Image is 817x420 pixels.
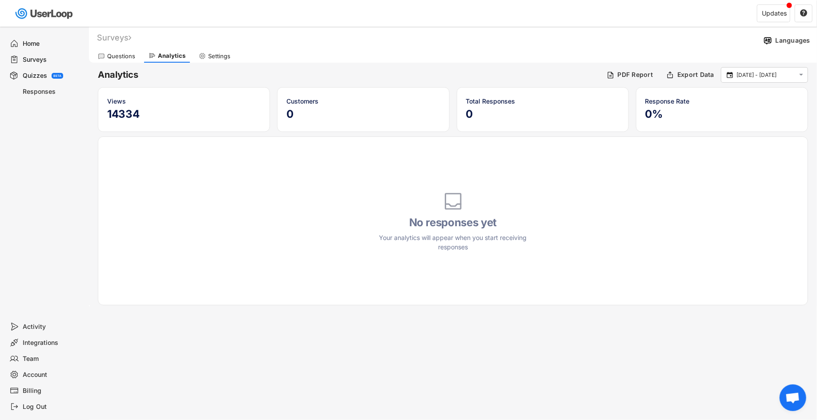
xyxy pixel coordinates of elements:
div: Quizzes [23,72,47,80]
div: Questions [107,52,135,60]
input: Select Date Range [737,71,795,80]
div: PDF Report [618,71,653,79]
h6: Analytics [98,69,600,81]
div: Open chat [780,384,806,411]
button:  [797,71,805,79]
h5: 0% [645,108,799,121]
h5: 0 [286,108,440,121]
div: Account [23,371,82,379]
div: Activity [23,323,82,331]
div: Languages [776,36,810,44]
h5: 14334 [107,108,261,121]
div: Integrations [23,339,82,347]
div: Total Responses [466,96,620,106]
button:  [800,9,808,17]
div: Surveys [97,32,131,43]
div: Settings [208,52,230,60]
div: Billing [23,387,82,395]
div: Home [23,40,82,48]
div: Updates [762,10,787,16]
div: Export Data [677,71,714,79]
div: Responses [23,88,82,96]
img: userloop-logo-01.svg [13,4,76,23]
div: Your analytics will appear when you start receiving responses [373,233,533,252]
div: Team [23,355,82,363]
img: Language%20Icon.svg [763,36,773,45]
text:  [800,71,804,79]
text:  [800,9,807,17]
h4: No responses yet [373,216,533,229]
div: Response Rate [645,96,799,106]
text:  [727,71,733,79]
div: Log Out [23,403,82,411]
div: Analytics [158,52,185,60]
h5: 0 [466,108,620,121]
button:  [726,71,734,79]
div: Customers [286,96,440,106]
div: Surveys [23,56,82,64]
div: Views [107,96,261,106]
div: BETA [53,74,61,77]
